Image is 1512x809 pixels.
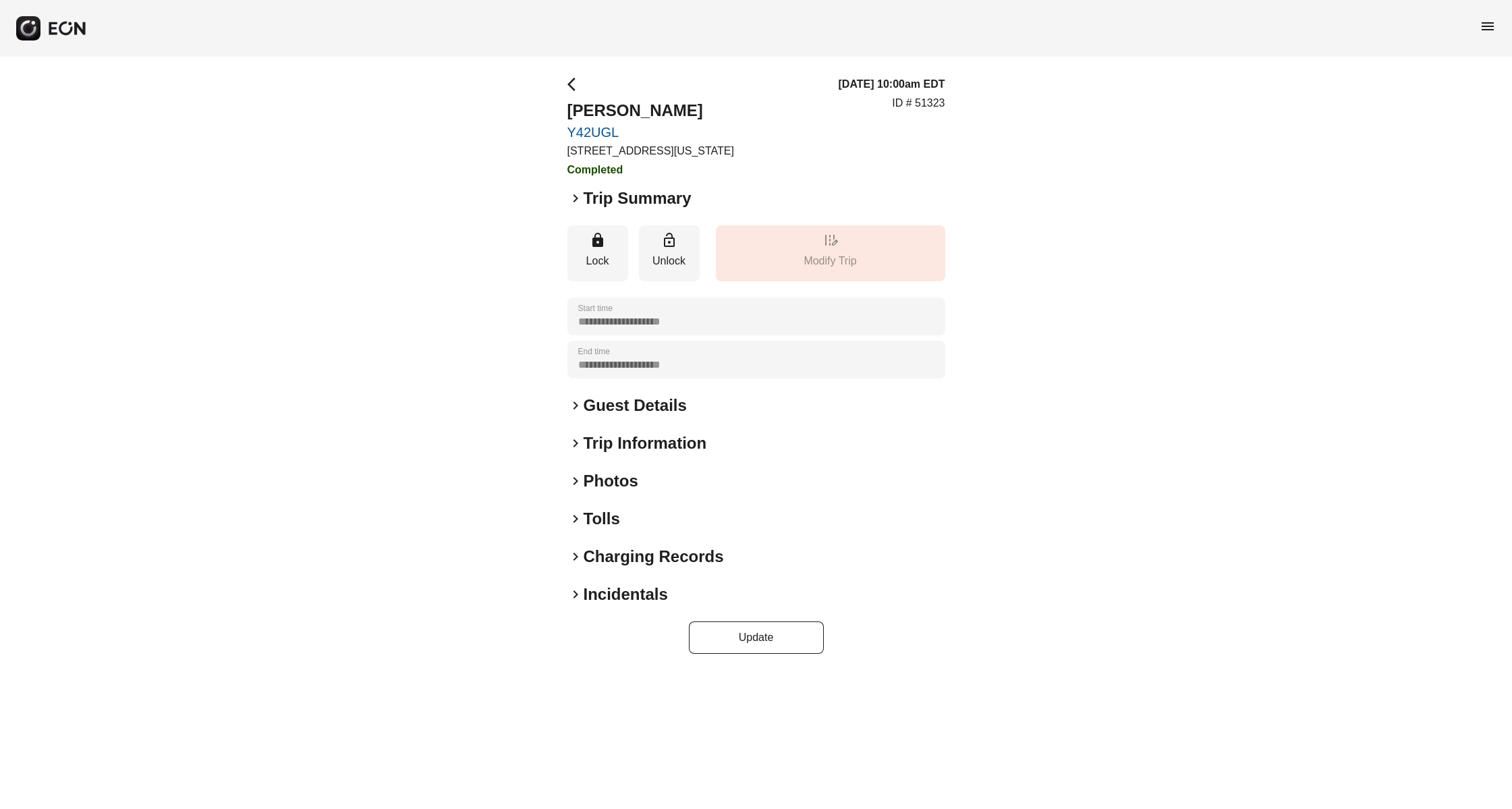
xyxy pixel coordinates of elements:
a: Y42UGL [567,124,734,140]
h2: Tolls [584,508,620,530]
span: keyboard_arrow_right [567,511,584,527]
span: arrow_back_ios [567,76,584,92]
h2: Trip Information [584,433,707,454]
span: menu [1480,18,1496,34]
span: keyboard_arrow_right [567,549,584,565]
span: lock_open [661,232,677,248]
button: Lock [567,225,628,281]
h3: [DATE] 10:00am EDT [839,76,945,92]
h2: Charging Records [584,546,724,567]
p: ID # 51323 [892,95,945,111]
h2: Incidentals [584,584,668,605]
span: keyboard_arrow_right [567,397,584,414]
p: [STREET_ADDRESS][US_STATE] [567,143,734,159]
span: lock [590,232,606,248]
h2: Photos [584,470,638,492]
span: keyboard_arrow_right [567,586,584,603]
span: keyboard_arrow_right [567,190,584,206]
h2: [PERSON_NAME] [567,100,734,121]
p: Unlock [646,253,693,269]
span: keyboard_arrow_right [567,435,584,451]
button: Unlock [639,225,700,281]
p: Lock [574,253,621,269]
span: keyboard_arrow_right [567,473,584,489]
h2: Guest Details [584,395,687,416]
h3: Completed [567,162,734,178]
button: Update [689,621,824,654]
h2: Trip Summary [584,188,692,209]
